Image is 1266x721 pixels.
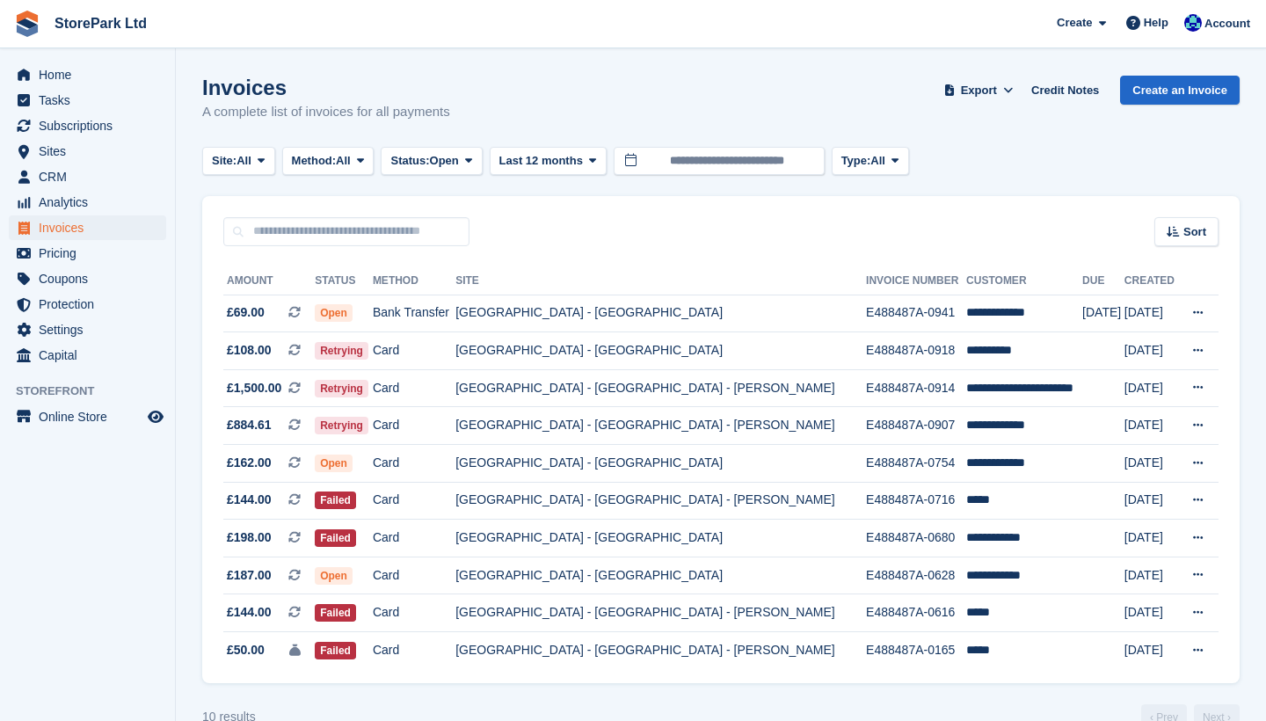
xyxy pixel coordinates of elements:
[1124,295,1179,332] td: [DATE]
[1124,407,1179,445] td: [DATE]
[961,82,997,99] span: Export
[1144,14,1168,32] span: Help
[455,407,866,445] td: [GEOGRAPHIC_DATA] - [GEOGRAPHIC_DATA] - [PERSON_NAME]
[866,520,966,557] td: E488487A-0680
[390,152,429,170] span: Status:
[1124,445,1179,483] td: [DATE]
[1124,520,1179,557] td: [DATE]
[490,147,607,176] button: Last 12 months
[202,76,450,99] h1: Invoices
[9,343,166,368] a: menu
[16,382,175,400] span: Storefront
[373,445,455,483] td: Card
[39,139,144,164] span: Sites
[866,482,966,520] td: E488487A-0716
[1184,14,1202,32] img: Donna
[373,332,455,370] td: Card
[455,482,866,520] td: [GEOGRAPHIC_DATA] - [GEOGRAPHIC_DATA] - [PERSON_NAME]
[940,76,1017,105] button: Export
[455,632,866,669] td: [GEOGRAPHIC_DATA] - [GEOGRAPHIC_DATA] - [PERSON_NAME]
[227,379,281,397] span: £1,500.00
[1124,332,1179,370] td: [DATE]
[966,267,1082,295] th: Customer
[39,215,144,240] span: Invoices
[1120,76,1240,105] a: Create an Invoice
[866,445,966,483] td: E488487A-0754
[866,267,966,295] th: Invoice Number
[292,152,337,170] span: Method:
[9,190,166,215] a: menu
[9,404,166,429] a: menu
[866,332,966,370] td: E488487A-0918
[1124,594,1179,632] td: [DATE]
[866,632,966,669] td: E488487A-0165
[455,267,866,295] th: Site
[39,88,144,113] span: Tasks
[499,152,583,170] span: Last 12 months
[9,292,166,317] a: menu
[9,164,166,189] a: menu
[9,88,166,113] a: menu
[455,520,866,557] td: [GEOGRAPHIC_DATA] - [GEOGRAPHIC_DATA]
[866,295,966,332] td: E488487A-0941
[14,11,40,37] img: stora-icon-8386f47178a22dfd0bd8f6a31ec36ba5ce8667c1dd55bd0f319d3a0aa187defe.svg
[1057,14,1092,32] span: Create
[227,341,272,360] span: £108.00
[315,604,356,622] span: Failed
[315,642,356,659] span: Failed
[9,113,166,138] a: menu
[227,566,272,585] span: £187.00
[227,603,272,622] span: £144.00
[1204,15,1250,33] span: Account
[866,407,966,445] td: E488487A-0907
[282,147,375,176] button: Method: All
[1024,76,1106,105] a: Credit Notes
[227,416,272,434] span: £884.61
[866,594,966,632] td: E488487A-0616
[373,632,455,669] td: Card
[1082,267,1124,295] th: Due
[315,529,356,547] span: Failed
[145,406,166,427] a: Preview store
[223,267,315,295] th: Amount
[373,369,455,407] td: Card
[315,492,356,509] span: Failed
[47,9,154,38] a: StorePark Ltd
[1183,223,1206,241] span: Sort
[315,455,353,472] span: Open
[373,557,455,594] td: Card
[866,557,966,594] td: E488487A-0628
[1082,295,1124,332] td: [DATE]
[373,267,455,295] th: Method
[39,317,144,342] span: Settings
[373,482,455,520] td: Card
[430,152,459,170] span: Open
[315,417,368,434] span: Retrying
[1124,632,1179,669] td: [DATE]
[9,139,166,164] a: menu
[227,303,265,322] span: £69.00
[866,369,966,407] td: E488487A-0914
[39,113,144,138] span: Subscriptions
[336,152,351,170] span: All
[202,147,275,176] button: Site: All
[841,152,871,170] span: Type:
[315,567,353,585] span: Open
[455,594,866,632] td: [GEOGRAPHIC_DATA] - [GEOGRAPHIC_DATA] - [PERSON_NAME]
[39,266,144,291] span: Coupons
[9,266,166,291] a: menu
[39,292,144,317] span: Protection
[381,147,482,176] button: Status: Open
[39,62,144,87] span: Home
[212,152,236,170] span: Site:
[832,147,909,176] button: Type: All
[39,190,144,215] span: Analytics
[373,594,455,632] td: Card
[315,267,373,295] th: Status
[227,528,272,547] span: £198.00
[1124,369,1179,407] td: [DATE]
[1124,557,1179,594] td: [DATE]
[455,445,866,483] td: [GEOGRAPHIC_DATA] - [GEOGRAPHIC_DATA]
[227,641,265,659] span: £50.00
[455,369,866,407] td: [GEOGRAPHIC_DATA] - [GEOGRAPHIC_DATA] - [PERSON_NAME]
